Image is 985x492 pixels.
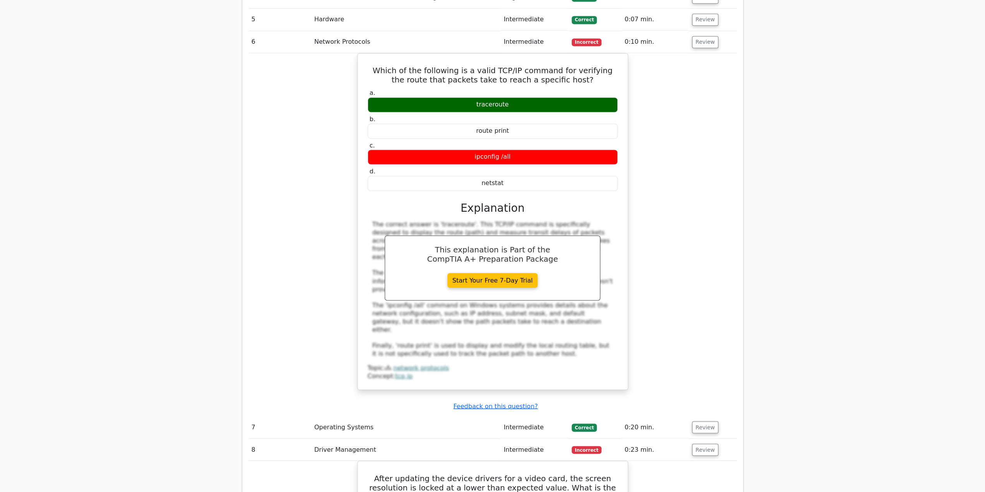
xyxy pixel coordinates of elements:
span: b. [370,115,375,123]
span: Incorrect [572,38,601,46]
h5: Which of the following is a valid TCP/IP command for verifying the route that packets take to rea... [367,66,618,84]
div: The correct answer is 'traceroute'. This TCP/IP command is specifically designed to display the r... [372,221,613,358]
div: route print [368,123,618,139]
span: c. [370,142,375,149]
td: Hardware [311,9,501,31]
td: Operating Systems [311,416,501,438]
button: Review [692,444,718,456]
td: Network Protocols [311,31,501,53]
td: 6 [248,31,311,53]
div: netstat [368,176,618,191]
h3: Explanation [372,202,613,215]
span: Correct [572,423,597,431]
td: 0:10 min. [622,31,689,53]
button: Review [692,14,718,26]
div: ipconfig /all [368,149,618,165]
span: Correct [572,16,597,24]
td: Driver Management [311,439,501,461]
div: Concept: [368,372,618,380]
a: tcp ip [395,372,413,379]
td: 7 [248,416,311,438]
span: d. [370,168,375,175]
td: Intermediate [500,9,569,31]
button: Review [692,421,718,433]
td: 0:23 min. [622,439,689,461]
span: Incorrect [572,446,601,454]
td: 0:20 min. [622,416,689,438]
a: Start Your Free 7-Day Trial [447,273,538,288]
div: traceroute [368,97,618,112]
td: 5 [248,9,311,31]
a: Feedback on this question? [453,402,538,410]
td: Intermediate [500,31,569,53]
td: 0:07 min. [622,9,689,31]
a: network protocols [393,364,449,371]
td: Intermediate [500,439,569,461]
span: a. [370,89,375,96]
button: Review [692,36,718,48]
td: Intermediate [500,416,569,438]
div: Topic: [368,364,618,372]
td: 8 [248,439,311,461]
